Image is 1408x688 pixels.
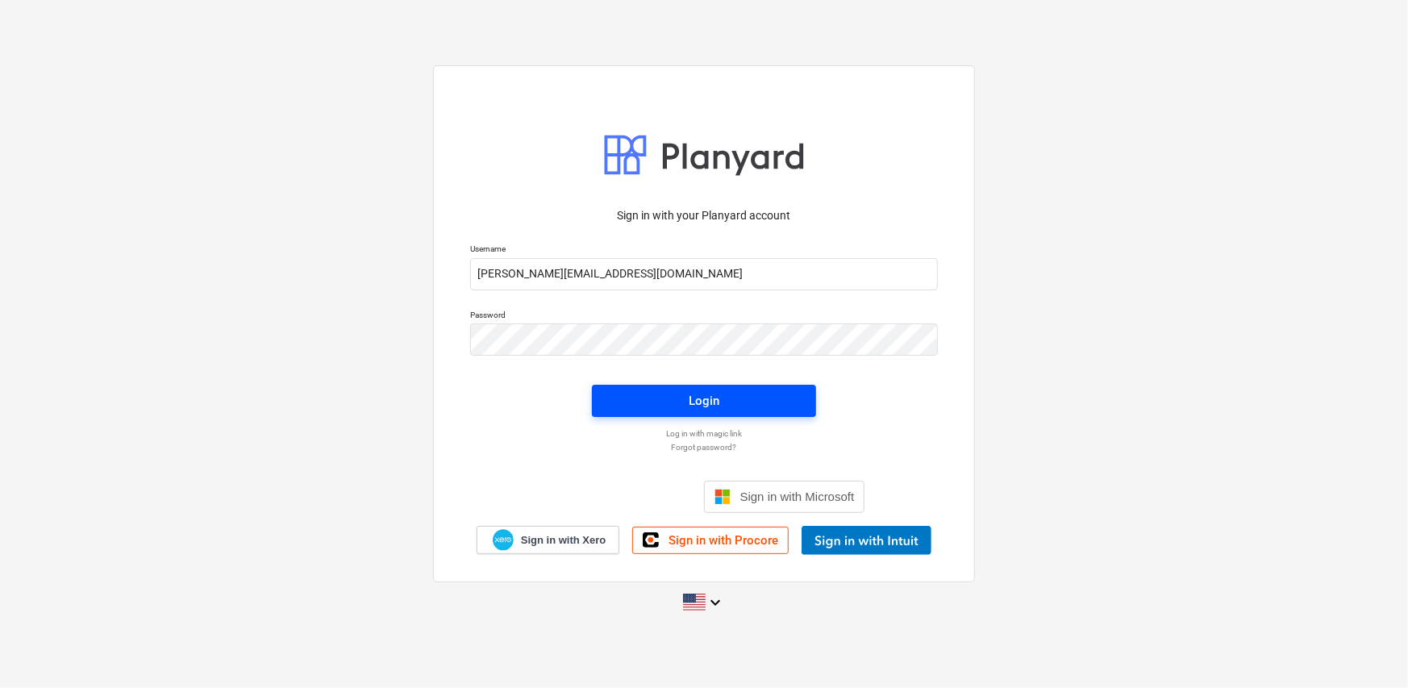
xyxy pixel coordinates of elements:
iframe: Chat Widget [1327,611,1408,688]
button: Login [592,385,816,417]
input: Username [470,258,938,290]
img: Microsoft logo [714,489,731,505]
p: Username [470,244,938,257]
iframe: Sign in with Google Button [535,479,699,515]
div: Login [689,390,719,411]
p: Password [470,310,938,323]
p: Sign in with your Planyard account [470,207,938,224]
a: Sign in with Xero [477,526,620,554]
a: Sign in with Procore [632,527,789,554]
div: Widget de chat [1327,611,1408,688]
span: Sign in with Xero [521,533,606,548]
i: keyboard_arrow_down [706,593,725,612]
span: Sign in with Microsoft [740,490,855,503]
a: Forgot password? [462,442,946,452]
img: Xero logo [493,529,514,551]
span: Sign in with Procore [669,533,778,548]
a: Log in with magic link [462,428,946,439]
